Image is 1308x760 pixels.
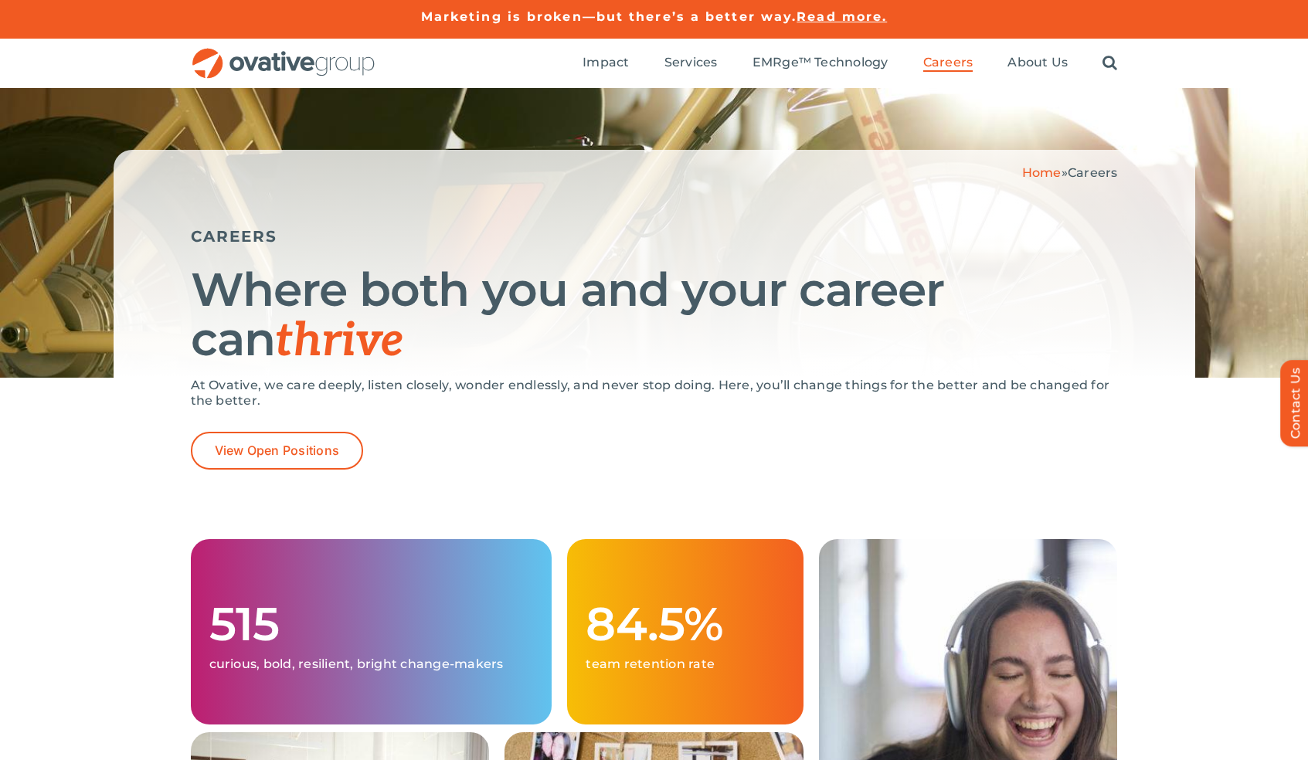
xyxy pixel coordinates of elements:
[191,378,1118,409] p: At Ovative, we care deeply, listen closely, wonder endlessly, and never stop doing. Here, you’ll ...
[209,599,534,649] h1: 515
[215,443,340,458] span: View Open Positions
[583,39,1117,88] nav: Menu
[753,55,888,72] a: EMRge™ Technology
[586,657,784,672] p: team retention rate
[191,432,364,470] a: View Open Positions
[664,55,718,70] span: Services
[583,55,629,70] span: Impact
[797,9,887,24] a: Read more.
[664,55,718,72] a: Services
[583,55,629,72] a: Impact
[753,55,888,70] span: EMRge™ Technology
[191,265,1118,366] h1: Where both you and your career can
[1022,165,1118,180] span: »
[1068,165,1118,180] span: Careers
[1102,55,1117,72] a: Search
[275,314,404,369] span: thrive
[1022,165,1062,180] a: Home
[1007,55,1068,72] a: About Us
[421,9,797,24] a: Marketing is broken—but there’s a better way.
[191,227,1118,246] h5: CAREERS
[923,55,973,72] a: Careers
[209,657,534,672] p: curious, bold, resilient, bright change-makers
[586,599,784,649] h1: 84.5%
[191,46,376,61] a: OG_Full_horizontal_RGB
[1007,55,1068,70] span: About Us
[923,55,973,70] span: Careers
